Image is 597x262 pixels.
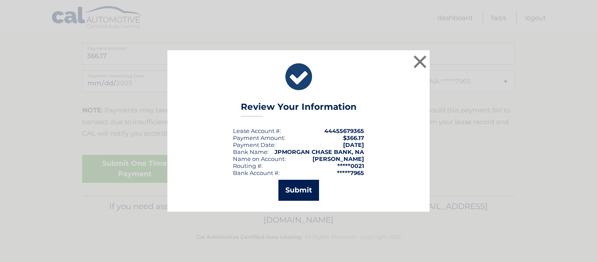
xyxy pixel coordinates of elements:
div: Payment Amount: [233,134,285,141]
div: : [233,141,276,148]
div: Routing #: [233,162,263,169]
span: Payment Date [233,141,274,148]
span: $366.17 [343,134,364,141]
div: Lease Account #: [233,127,281,134]
div: Name on Account: [233,155,286,162]
div: Bank Name: [233,148,269,155]
strong: 44455679365 [324,127,364,134]
button: × [411,53,429,70]
div: Bank Account #: [233,169,280,176]
strong: [PERSON_NAME] [312,155,364,162]
strong: JPMORGAN CHASE BANK, NA [274,148,364,155]
h3: Review Your Information [241,101,357,117]
button: Submit [278,180,319,201]
span: [DATE] [343,141,364,148]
